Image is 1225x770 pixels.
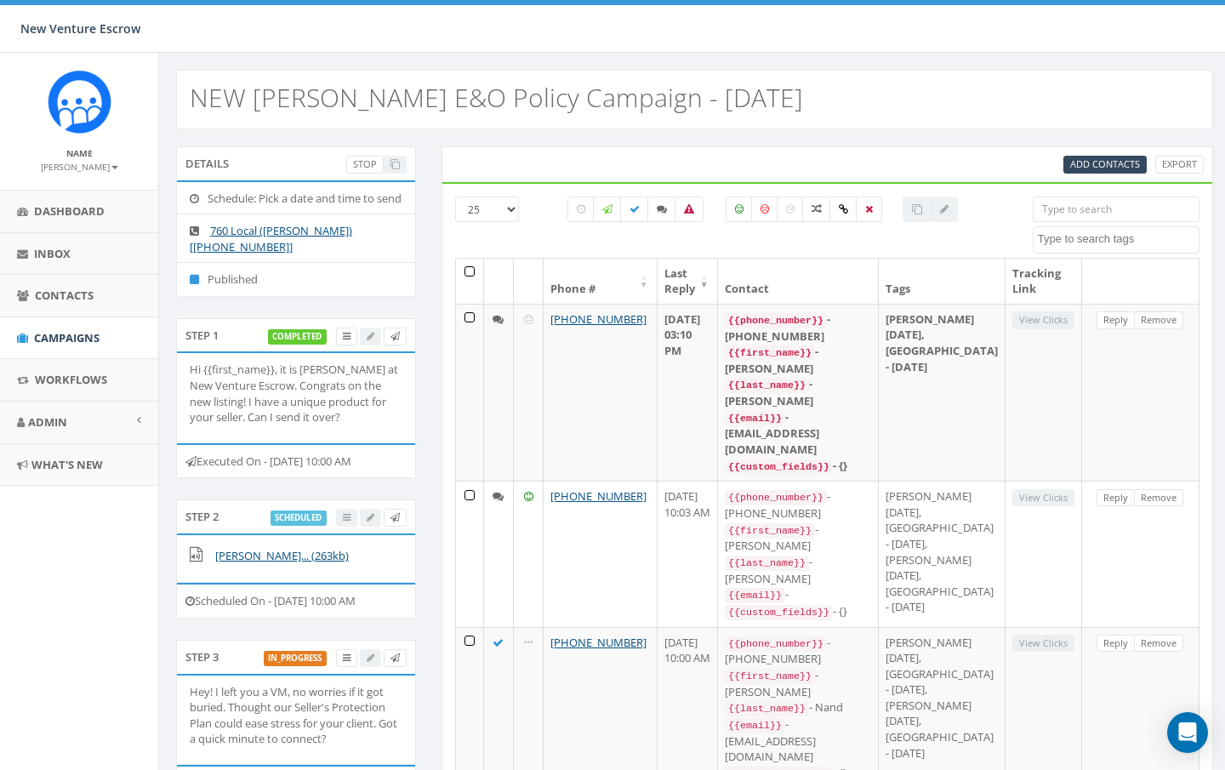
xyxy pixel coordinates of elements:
li: Schedule: Pick a date and time to send [177,182,415,215]
i: Published [190,274,208,285]
div: Step 1 [176,318,416,352]
label: Delivered [620,197,649,222]
code: {{last_name}} [725,701,809,716]
label: Bounced [675,197,704,222]
div: - [PERSON_NAME] [725,554,871,586]
span: New Venture Escrow [20,20,140,37]
div: - [725,586,871,603]
a: [PERSON_NAME] [41,158,118,174]
span: Add Contacts [1070,157,1140,170]
div: - [PERSON_NAME] [725,667,871,699]
code: {{custom_fields}} [725,605,833,620]
li: Published [177,262,415,296]
span: Send Test Message [390,329,400,342]
div: Step 2 [176,499,416,533]
p: Hi {{first_name}}, it is [PERSON_NAME] at New Venture Escrow. Congrats on the new listing! I have... [190,362,402,425]
label: Negative [751,197,778,222]
div: - [PHONE_NUMBER] [725,635,871,667]
span: Inbox [34,246,71,261]
label: Sending [593,197,622,222]
a: Remove [1134,489,1183,507]
code: {{first_name}} [725,669,815,684]
label: Replied [647,197,676,222]
span: View Campaign Delivery Statistics [343,329,350,342]
code: {{last_name}} [725,556,809,571]
a: Reply [1097,489,1135,507]
div: Step 3 [176,640,416,674]
div: - [PHONE_NUMBER] [725,311,871,344]
code: {{first_name}} [725,523,815,539]
code: {{phone_number}} [725,636,827,652]
img: Rally_Corp_Icon_1.png [48,70,111,134]
td: [PERSON_NAME] [DATE], [GEOGRAPHIC_DATA] - [DATE] [879,304,1006,481]
div: - {} [725,458,871,475]
input: Type to search [1033,197,1199,222]
span: Admin [28,414,67,430]
a: 760 Local ([PERSON_NAME]) [[PHONE_NUMBER]] [190,223,352,254]
code: {{custom_fields}} [725,459,833,475]
span: View Campaign Delivery Statistics [343,651,350,664]
label: Neutral [777,197,804,222]
i: Schedule: Pick a date and time to send [190,193,208,204]
label: Pending [567,197,595,222]
label: Removed [856,197,882,222]
label: completed [268,329,328,345]
div: - [PHONE_NUMBER] [725,488,871,521]
code: {{phone_number}} [725,313,827,328]
span: What's New [31,457,103,472]
th: Last Reply: activate to sort column ascending [658,259,718,304]
small: [PERSON_NAME] [41,161,118,173]
code: {{email}} [725,411,785,426]
a: [PHONE_NUMBER] [550,635,647,650]
textarea: Search [1038,231,1199,247]
label: Mixed [802,197,831,222]
small: Name [66,147,93,159]
label: in_progress [264,651,328,666]
span: Send Test Message [390,651,400,664]
div: Scheduled On - [DATE] 10:00 AM [176,583,416,619]
th: Tracking Link [1006,259,1082,304]
code: {{email}} [725,588,785,603]
div: Open Intercom Messenger [1167,712,1208,753]
div: - [PERSON_NAME] [725,522,871,554]
span: Contacts [35,288,94,303]
code: {{first_name}} [725,345,815,361]
code: {{phone_number}} [725,490,827,505]
p: Hey! I left you a VM, no worries if it got buried. Thought our Seller's Protection Plan could eas... [190,684,402,747]
span: Campaigns [34,330,100,345]
h2: NEW [PERSON_NAME] E&O Policy Campaign - [DATE] [190,83,803,111]
span: Send Test Message [390,510,400,523]
div: - Nand [725,699,871,716]
span: Dashboard [34,203,105,219]
td: [DATE] 10:03 AM [658,481,718,626]
span: Workflows [35,372,107,387]
div: - [PERSON_NAME] [725,376,871,408]
a: Remove [1134,311,1183,329]
div: - [PERSON_NAME] [725,344,871,376]
label: Positive [726,197,753,222]
td: [DATE] 03:10 PM [658,304,718,481]
a: Add Contacts [1063,156,1147,174]
td: [PERSON_NAME] [DATE], [GEOGRAPHIC_DATA] - [DATE], [PERSON_NAME] [DATE], [GEOGRAPHIC_DATA] - [DATE] [879,481,1006,626]
div: - [EMAIL_ADDRESS][DOMAIN_NAME] [725,716,871,765]
a: [PERSON_NAME]... (263kb) [215,548,349,563]
code: {{last_name}} [725,378,809,393]
th: Contact [718,259,879,304]
div: Details [176,146,416,180]
div: - {} [725,603,871,620]
a: Reply [1097,635,1135,653]
a: Reply [1097,311,1135,329]
a: [PHONE_NUMBER] [550,311,647,327]
th: Tags [879,259,1006,304]
label: Link Clicked [829,197,857,222]
code: {{email}} [725,718,785,733]
label: scheduled [271,510,328,526]
a: Export [1155,156,1204,174]
th: Phone #: activate to sort column ascending [544,259,658,304]
div: - [EMAIL_ADDRESS][DOMAIN_NAME] [725,409,871,458]
span: CSV files only [1070,157,1140,170]
a: Stop [346,156,384,174]
div: Executed On - [DATE] 10:00 AM [176,443,416,479]
a: Remove [1134,635,1183,653]
a: [PHONE_NUMBER] [550,488,647,504]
